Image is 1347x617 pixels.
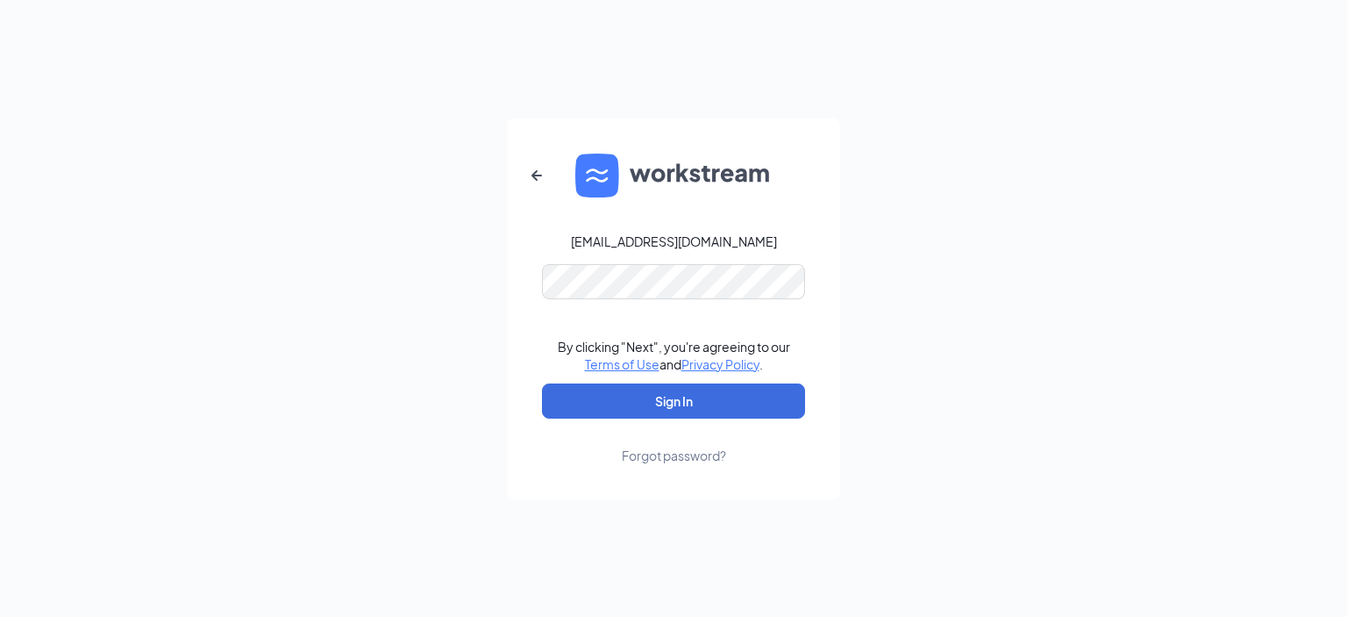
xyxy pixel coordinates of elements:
[558,338,790,373] div: By clicking "Next", you're agreeing to our and .
[542,384,805,419] button: Sign In
[681,356,759,372] a: Privacy Policy
[622,419,726,464] a: Forgot password?
[622,447,726,464] div: Forgot password?
[575,154,772,197] img: WS logo and Workstream text
[516,154,558,197] button: ArrowLeftNew
[571,233,777,250] div: [EMAIL_ADDRESS][DOMAIN_NAME]
[585,356,659,372] a: Terms of Use
[526,165,547,186] svg: ArrowLeftNew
